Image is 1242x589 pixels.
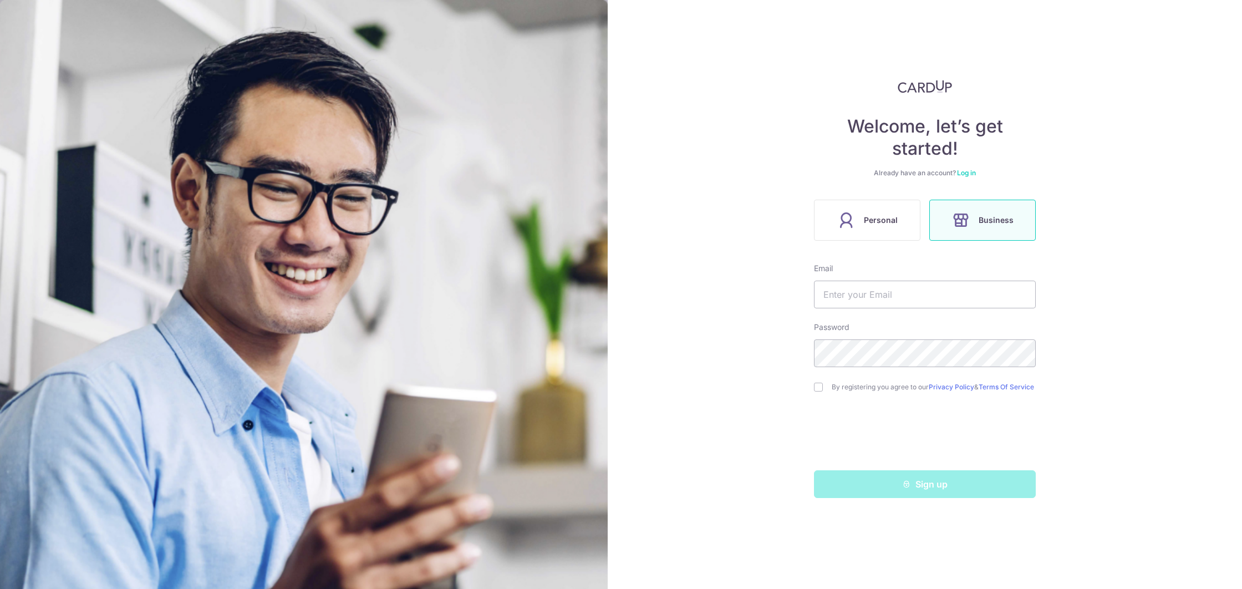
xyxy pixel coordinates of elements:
a: Log in [957,169,976,177]
div: Already have an account? [814,169,1036,177]
a: Business [925,200,1040,241]
span: Business [979,214,1014,227]
a: Personal [810,200,925,241]
img: CardUp Logo [898,80,952,93]
a: Terms Of Service [979,383,1034,391]
label: Password [814,322,849,333]
iframe: reCAPTCHA [841,414,1009,457]
a: Privacy Policy [929,383,974,391]
input: Enter your Email [814,281,1036,308]
h4: Welcome, let’s get started! [814,115,1036,160]
label: By registering you agree to our & [832,383,1036,392]
label: Email [814,263,833,274]
span: Personal [864,214,898,227]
